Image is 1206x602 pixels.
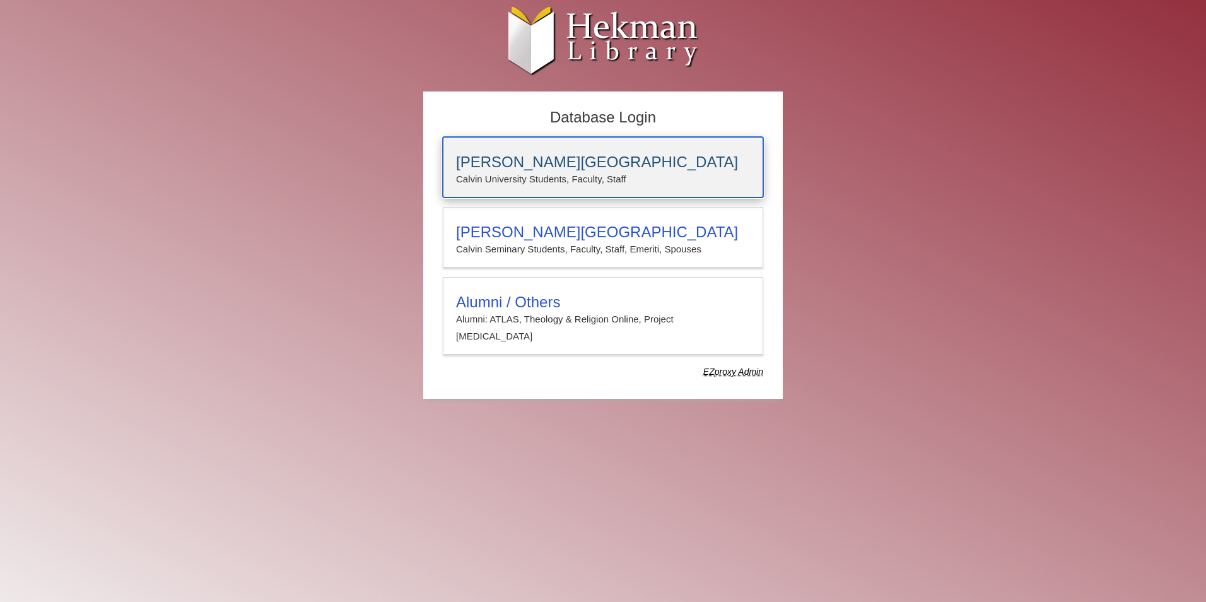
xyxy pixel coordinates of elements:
summary: Alumni / OthersAlumni: ATLAS, Theology & Religion Online, Project [MEDICAL_DATA] [456,293,750,345]
dfn: Use Alumni login [703,367,763,377]
h3: Alumni / Others [456,293,750,311]
p: Calvin Seminary Students, Faculty, Staff, Emeriti, Spouses [456,241,750,257]
p: Alumni: ATLAS, Theology & Religion Online, Project [MEDICAL_DATA] [456,311,750,345]
a: [PERSON_NAME][GEOGRAPHIC_DATA]Calvin Seminary Students, Faculty, Staff, Emeriti, Spouses [443,207,763,268]
a: [PERSON_NAME][GEOGRAPHIC_DATA]Calvin University Students, Faculty, Staff [443,137,763,198]
h3: [PERSON_NAME][GEOGRAPHIC_DATA] [456,153,750,171]
h2: Database Login [436,105,770,131]
h3: [PERSON_NAME][GEOGRAPHIC_DATA] [456,223,750,241]
p: Calvin University Students, Faculty, Staff [456,171,750,187]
